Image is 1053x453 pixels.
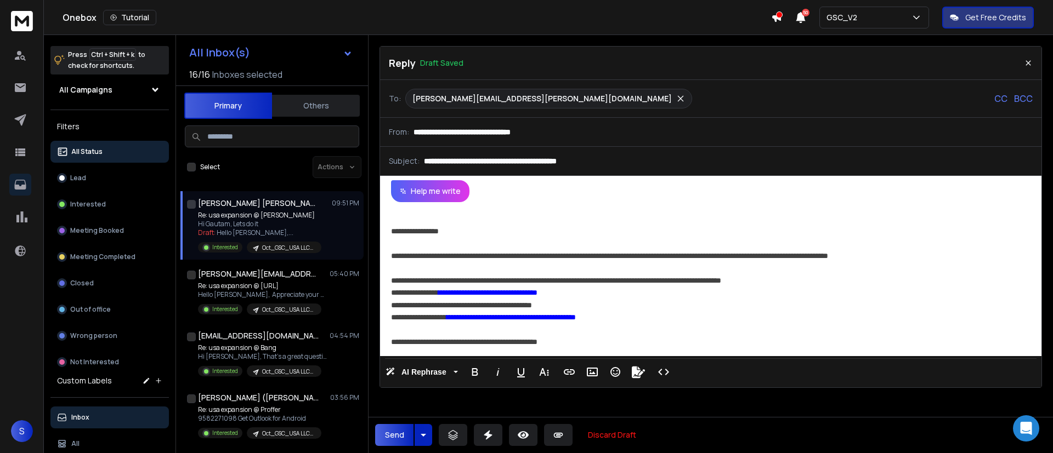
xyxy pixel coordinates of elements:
[189,47,250,58] h1: All Inbox(s)
[330,331,359,340] p: 04:54 PM
[942,7,1034,28] button: Get Free Credits
[389,127,409,137] p: From:
[50,325,169,347] button: Wrong person
[1013,415,1039,441] div: Open Intercom Messenger
[198,198,319,209] h1: [PERSON_NAME] [PERSON_NAME]
[399,368,449,377] span: AI Rephrase
[262,368,315,376] p: Oct_GSC_USA LLC_20-100_India
[375,424,414,446] button: Send
[412,93,672,104] p: [PERSON_NAME][EMAIL_ADDRESS][PERSON_NAME][DOMAIN_NAME]
[994,92,1007,105] p: CC
[11,420,33,442] button: S
[198,268,319,279] h1: [PERSON_NAME][EMAIL_ADDRESS]
[465,361,485,383] button: Bold (Ctrl+B)
[50,79,169,101] button: All Campaigns
[50,167,169,189] button: Lead
[50,141,169,163] button: All Status
[391,180,469,202] button: Help me write
[180,42,361,64] button: All Inbox(s)
[198,343,330,352] p: Re: usa expansion @ Bang
[198,392,319,403] h1: [PERSON_NAME] ([PERSON_NAME])
[189,68,210,81] span: 16 / 16
[71,413,89,422] p: Inbox
[50,351,169,373] button: Not Interested
[70,305,111,314] p: Out of office
[389,156,420,167] p: Subject:
[198,290,330,299] p: Hello [PERSON_NAME], Appreciate your message, absolutely
[212,243,238,251] p: Interested
[70,358,119,366] p: Not Interested
[57,375,112,386] h3: Custom Labels
[212,429,238,437] p: Interested
[50,193,169,215] button: Interested
[50,299,169,320] button: Out of office
[559,361,580,383] button: Insert Link (Ctrl+K)
[70,331,117,340] p: Wrong person
[826,12,862,23] p: GSC_V2
[511,361,531,383] button: Underline (Ctrl+U)
[262,429,315,438] p: Oct_GSC_USA LLC_20-100_India
[1014,92,1033,105] p: BCC
[198,228,216,237] span: Draft:
[217,228,293,237] span: Hello [PERSON_NAME], ...
[198,330,319,341] h1: [EMAIL_ADDRESS][DOMAIN_NAME]
[198,414,321,423] p: 9582271098 Get Outlook for Android
[212,305,238,313] p: Interested
[63,10,771,25] div: Onebox
[383,361,460,383] button: AI Rephrase
[802,9,809,16] span: 50
[70,200,106,209] p: Interested
[70,253,135,261] p: Meeting Completed
[50,406,169,428] button: Inbox
[59,84,112,95] h1: All Campaigns
[71,147,103,156] p: All Status
[68,49,145,71] p: Press to check for shortcuts.
[330,393,359,402] p: 03:56 PM
[605,361,626,383] button: Emoticons
[212,367,238,375] p: Interested
[198,282,330,290] p: Re: usa expansion @ [URL]
[70,174,86,182] p: Lead
[70,226,124,235] p: Meeting Booked
[50,246,169,268] button: Meeting Completed
[103,10,156,25] button: Tutorial
[389,55,416,71] p: Reply
[330,269,359,278] p: 05:40 PM
[420,58,463,68] p: Draft Saved
[332,199,359,208] p: 09:51 PM
[50,119,169,134] h3: Filters
[89,48,136,61] span: Ctrl + Shift + k
[579,424,645,446] button: Discard Draft
[262,306,315,314] p: Oct_GSC_USA LLC_20-100_India
[71,439,80,448] p: All
[50,220,169,242] button: Meeting Booked
[198,220,321,228] p: Hi Gautam, Lets do it
[262,244,315,252] p: Oct_GSC_USA LLC_20-100_India
[272,94,360,118] button: Others
[50,272,169,294] button: Closed
[198,352,330,361] p: Hi [PERSON_NAME], That’s a great question
[389,93,401,104] p: To:
[184,93,272,119] button: Primary
[534,361,554,383] button: More Text
[200,163,220,171] label: Select
[212,68,282,81] h3: Inboxes selected
[70,279,94,288] p: Closed
[582,361,603,383] button: Insert Image (Ctrl+P)
[628,361,649,383] button: Signature
[198,405,321,414] p: Re: usa expansion @ Proffer
[965,12,1026,23] p: Get Free Credits
[488,361,508,383] button: Italic (Ctrl+I)
[198,211,321,220] p: Re: usa expansion @ [PERSON_NAME]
